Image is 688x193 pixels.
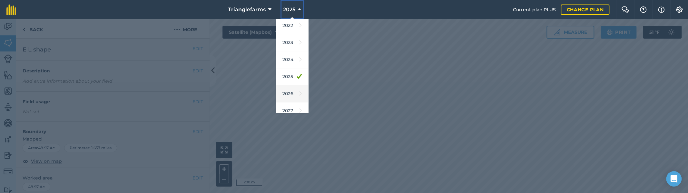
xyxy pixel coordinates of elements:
[283,6,295,14] span: 2025
[621,6,629,13] img: Two speech bubbles overlapping with the left bubble in the forefront
[276,102,308,119] a: 2027
[6,5,16,15] img: fieldmargin Logo
[513,6,555,13] span: Current plan : PLUS
[639,6,647,13] img: A question mark icon
[228,6,266,14] span: Trianglefarms
[658,6,664,14] img: svg+xml;base64,PHN2ZyB4bWxucz0iaHR0cDovL3d3dy53My5vcmcvMjAwMC9zdmciIHdpZHRoPSIxNyIgaGVpZ2h0PSIxNy...
[276,51,308,68] a: 2024
[675,6,683,13] img: A cog icon
[276,17,308,34] a: 2022
[276,34,308,51] a: 2023
[666,171,682,187] div: Open Intercom Messenger
[276,85,308,102] a: 2026
[276,68,308,85] a: 2025
[561,5,609,15] a: Change plan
